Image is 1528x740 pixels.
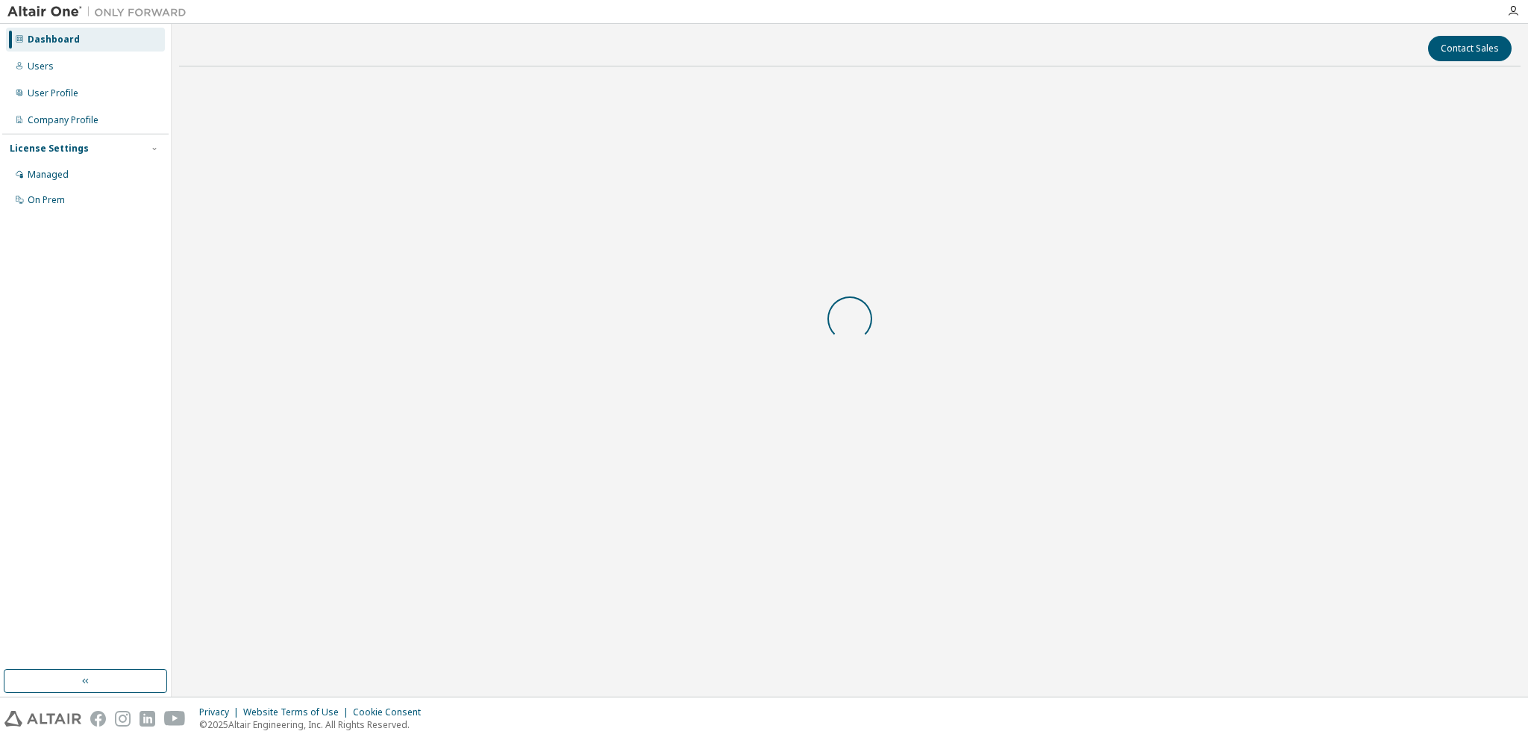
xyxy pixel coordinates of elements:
[28,194,65,206] div: On Prem
[164,711,186,727] img: youtube.svg
[90,711,106,727] img: facebook.svg
[10,143,89,155] div: License Settings
[28,169,69,181] div: Managed
[28,34,80,46] div: Dashboard
[28,60,54,72] div: Users
[4,711,81,727] img: altair_logo.svg
[199,706,243,718] div: Privacy
[28,87,78,99] div: User Profile
[1428,36,1512,61] button: Contact Sales
[7,4,194,19] img: Altair One
[28,114,98,126] div: Company Profile
[140,711,155,727] img: linkedin.svg
[199,718,430,731] p: © 2025 Altair Engineering, Inc. All Rights Reserved.
[115,711,131,727] img: instagram.svg
[243,706,353,718] div: Website Terms of Use
[353,706,430,718] div: Cookie Consent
